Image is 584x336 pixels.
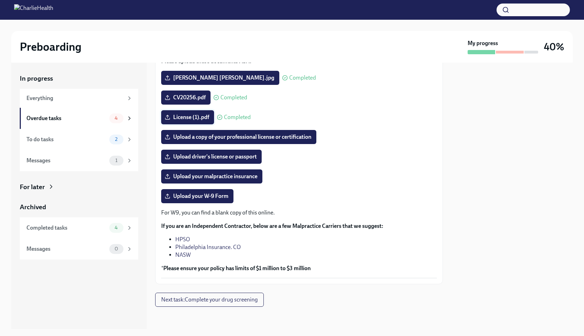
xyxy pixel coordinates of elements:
a: Overdue tasks4 [20,108,138,129]
span: CV20256.pdf [166,94,206,101]
div: To do tasks [26,136,107,143]
div: Overdue tasks [26,114,107,122]
div: Messages [26,245,107,253]
span: 0 [110,246,122,251]
a: NASW [175,251,191,258]
div: Completed tasks [26,224,107,232]
label: CV20256.pdf [161,91,211,105]
label: Upload driver's license or passport [161,150,262,164]
a: Philadelphia Insurance. CO [175,244,241,250]
p: For W9, you can find a blank copy of this online. [161,209,437,217]
span: Upload your malpractice insurance [166,173,257,180]
a: Everything [20,89,138,108]
a: Archived [20,203,138,212]
span: Upload driver's license or passport [166,153,257,160]
span: Completed [289,75,316,81]
strong: My progress [468,39,498,47]
a: Completed tasks4 [20,217,138,238]
span: [PERSON_NAME] [PERSON_NAME].jpg [166,74,274,81]
strong: Please ensure your policy has limits of $1 million to $3 million [163,265,311,272]
button: Next task:Complete your drug screening [155,293,264,307]
span: 4 [110,225,122,230]
img: CharlieHealth [14,4,53,15]
span: Upload your W-9 Form [166,193,229,200]
div: Everything [26,94,123,102]
span: Completed [224,114,251,120]
span: 2 [111,137,122,142]
a: Messages0 [20,238,138,260]
span: 4 [110,116,122,121]
span: License (1).pdf [166,114,209,121]
label: Upload your W-9 Form [161,189,233,203]
div: Messages [26,157,107,164]
h3: 40% [544,41,564,53]
strong: If you are an Independent Contractor, below are a few Malpractice Carriers that we suggest: [161,223,383,229]
a: HPSO [175,236,190,243]
span: 1 [111,158,122,163]
span: Next task : Complete your drug screening [161,296,258,303]
span: Completed [220,95,247,100]
a: In progress [20,74,138,83]
span: Upload a copy of your professional license or certification [166,133,311,141]
a: To do tasks2 [20,129,138,150]
label: Upload your malpractice insurance [161,169,262,183]
label: Upload a copy of your professional license or certification [161,130,316,144]
a: Messages1 [20,150,138,171]
h2: Preboarding [20,40,81,54]
label: License (1).pdf [161,110,214,124]
a: For later [20,182,138,192]
label: [PERSON_NAME] [PERSON_NAME].jpg [161,71,279,85]
div: For later [20,182,45,192]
